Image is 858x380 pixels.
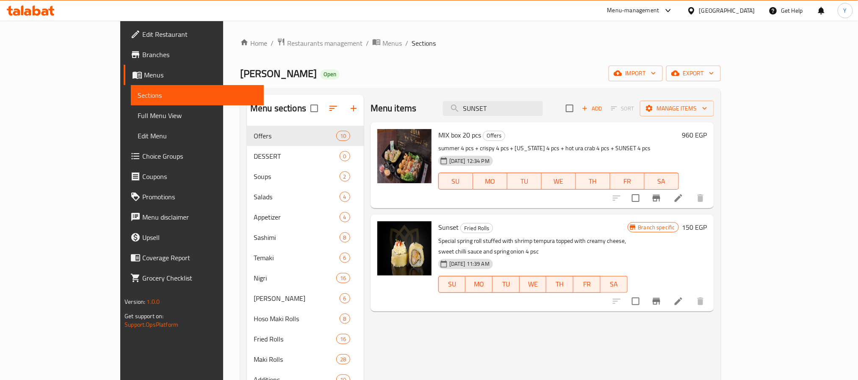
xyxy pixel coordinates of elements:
[124,187,263,207] a: Promotions
[254,253,340,263] span: Temaki
[138,90,257,100] span: Sections
[138,131,257,141] span: Edit Menu
[438,221,459,234] span: Sunset
[142,232,257,242] span: Upsell
[340,171,350,182] div: items
[646,291,667,311] button: Branch-specific-item
[614,175,641,187] span: FR
[340,254,350,262] span: 6
[673,296,684,306] a: Edit menu item
[142,273,257,283] span: Grocery Checklist
[542,173,576,190] button: WE
[601,276,628,293] button: SA
[340,315,350,323] span: 8
[412,38,436,48] span: Sections
[496,278,516,290] span: TU
[340,152,350,160] span: 0
[438,173,473,190] button: SU
[646,188,667,208] button: Branch-specific-item
[690,188,711,208] button: delete
[578,102,606,115] span: Add item
[382,38,402,48] span: Menus
[250,102,306,115] h2: Menu sections
[124,146,263,166] a: Choice Groups
[337,335,349,343] span: 16
[673,68,714,79] span: export
[438,129,481,141] span: MIX box 20 pcs
[460,223,493,233] div: Fried Rolls
[405,38,408,48] li: /
[254,232,340,242] span: Sashimi
[247,166,364,187] div: Soups2
[320,69,340,80] div: Open
[247,187,364,207] div: Salads4
[573,276,601,293] button: FR
[305,99,323,117] span: Select all sections
[337,355,349,363] span: 28
[578,102,606,115] button: Add
[254,354,336,364] div: Maki Rolls
[138,110,257,121] span: Full Menu View
[446,260,493,268] span: [DATE] 11:39 AM
[690,291,711,311] button: delete
[627,189,645,207] span: Select to update
[254,212,340,222] span: Appetizer
[337,274,349,282] span: 16
[254,192,340,202] span: Salads
[287,38,363,48] span: Restaurants management
[366,38,369,48] li: /
[340,293,350,303] div: items
[247,248,364,268] div: Temaki6
[124,207,263,227] a: Menu disclaimer
[340,193,350,201] span: 4
[340,212,350,222] div: items
[320,71,340,78] span: Open
[277,38,363,49] a: Restaurants management
[615,68,656,79] span: import
[124,65,263,85] a: Menus
[124,24,263,44] a: Edit Restaurant
[606,102,640,115] span: Select section first
[461,223,493,233] span: Fried Rolls
[144,70,257,80] span: Menus
[247,227,364,248] div: Sashimi8
[581,104,603,113] span: Add
[124,44,263,65] a: Branches
[520,276,547,293] button: WE
[576,173,610,190] button: TH
[125,319,178,330] a: Support.OpsPlatform
[125,311,163,322] span: Get support on:
[577,278,597,290] span: FR
[142,151,257,161] span: Choice Groups
[254,151,340,161] span: DESSERT
[142,50,257,60] span: Branches
[645,173,679,190] button: SA
[483,131,505,140] span: Offers
[131,105,263,126] a: Full Menu View
[682,129,707,141] h6: 960 EGP
[546,276,573,293] button: TH
[607,6,659,16] div: Menu-management
[473,173,507,190] button: MO
[142,253,257,263] span: Coverage Report
[131,85,263,105] a: Sections
[124,248,263,268] a: Coverage Report
[561,99,578,117] span: Select section
[647,103,707,114] span: Manage items
[465,276,493,293] button: MO
[142,212,257,222] span: Menu disclaimer
[673,193,684,203] a: Edit menu item
[511,175,538,187] span: TU
[438,236,628,257] p: Special spring roll stuffed with shrimp tempura topped with creamy cheese, sweet chilli sauce and...
[550,278,570,290] span: TH
[507,173,542,190] button: TU
[247,207,364,227] div: Appetizer4
[336,273,350,283] div: items
[240,38,721,49] nav: breadcrumb
[254,131,336,141] div: Offers
[340,192,350,202] div: items
[340,295,350,303] span: 6
[124,268,263,288] a: Grocery Checklist
[142,29,257,39] span: Edit Restaurant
